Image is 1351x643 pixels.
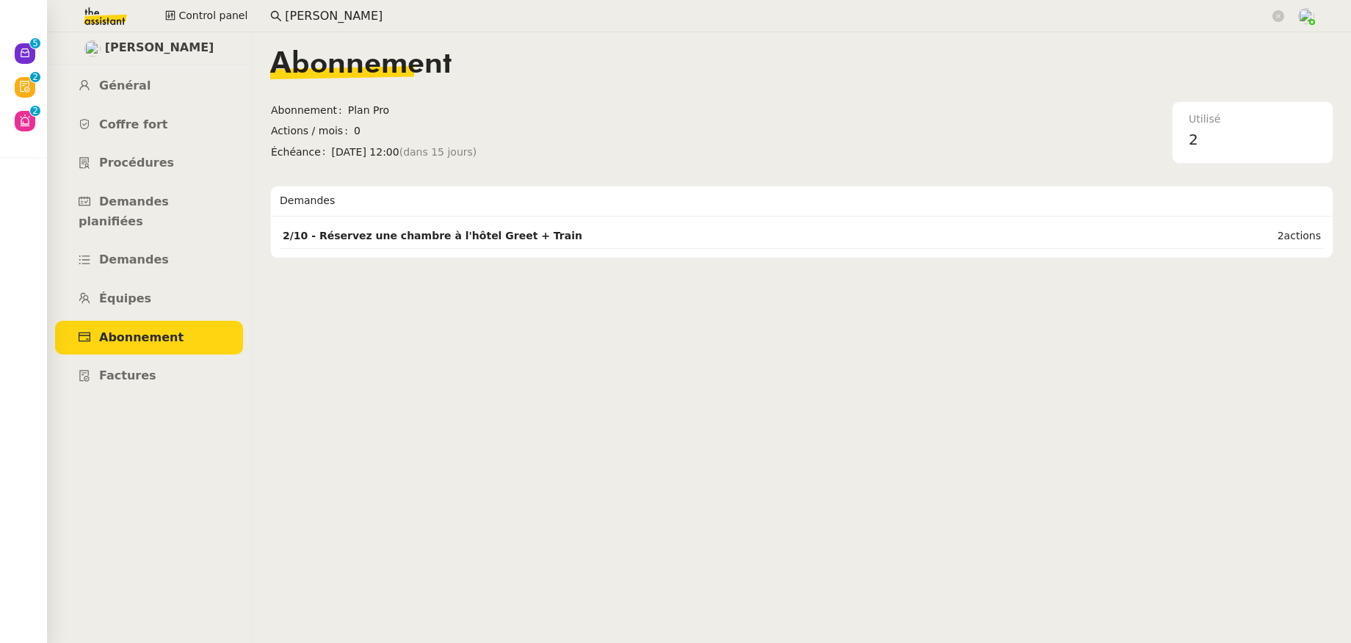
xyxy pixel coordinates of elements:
button: Control panel [156,6,256,26]
span: Actions / mois [271,123,354,139]
div: Demandes [280,186,1324,216]
span: Factures [99,368,156,382]
a: Procédures [55,146,243,181]
img: users%2F8F3ae0CdRNRxLT9M8DTLuFZT1wq1%2Favatar%2F8d3ba6ea-8103-41c2-84d4-2a4cca0cf040 [84,40,101,57]
td: 2 [1178,225,1324,248]
span: (dans 15 jours) [399,144,477,161]
a: Abonnement [55,321,243,355]
p: 2 [32,72,38,85]
span: Demandes [99,253,169,266]
span: [DATE] 12:00 [332,144,645,161]
span: 0 [354,123,645,139]
span: Équipes [99,291,151,305]
div: Utilisé [1189,111,1316,128]
span: Control panel [178,7,247,24]
input: Rechercher [285,7,1269,26]
nz-badge-sup: 2 [30,106,40,116]
span: [PERSON_NAME] [105,38,214,58]
span: Plan Pro [348,102,645,119]
nz-badge-sup: 2 [30,72,40,82]
span: Général [99,79,151,92]
img: users%2FNTfmycKsCFdqp6LX6USf2FmuPJo2%2Favatar%2F16D86256-2126-4AE5-895D-3A0011377F92_1_102_o-remo... [1298,8,1314,24]
nz-badge-sup: 5 [30,38,40,48]
a: Demandes [55,243,243,277]
span: actions [1284,230,1321,241]
span: 2 [1189,131,1198,148]
a: Coffre fort [55,108,243,142]
span: Échéance [271,144,332,161]
a: Équipes [55,282,243,316]
span: Procédures [99,156,174,170]
span: Demandes planifiées [79,195,169,228]
strong: 2/10 - Réservez une chambre à l'hôtel Greet + Train [283,230,582,241]
span: Coffre fort [99,117,168,131]
a: Demandes planifiées [55,185,243,239]
span: Abonnement [99,330,184,344]
p: 5 [32,38,38,51]
span: Abonnement [270,50,452,79]
span: Abonnement [271,102,348,119]
a: Général [55,69,243,103]
p: 2 [32,106,38,119]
